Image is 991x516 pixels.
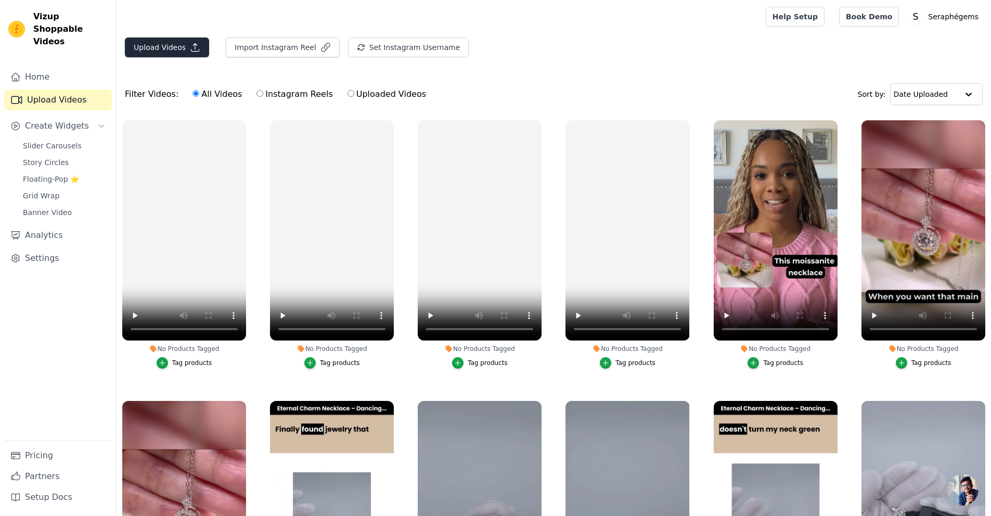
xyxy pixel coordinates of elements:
label: Uploaded Videos [347,87,427,101]
a: Home [4,67,112,87]
div: Tag products [172,359,212,367]
button: Upload Videos [125,37,209,57]
div: No Products Tagged [122,345,246,353]
button: Import Instagram Reel [226,37,340,57]
button: Create Widgets [4,116,112,136]
button: Tag products [304,357,360,369]
div: Tag products [615,359,655,367]
button: Tag products [452,357,508,369]
img: Vizup [8,21,25,37]
div: Tag products [468,359,508,367]
a: Book Demo [839,7,899,27]
a: Floating-Pop ⭐ [17,172,112,186]
button: Tag products [896,357,951,369]
a: Settings [4,248,112,269]
span: Grid Wrap [23,191,59,201]
a: Partners [4,466,112,487]
a: Banner Video [17,205,112,220]
div: Filter Videos: [125,82,432,106]
a: Story Circles [17,155,112,170]
div: No Products Tagged [714,345,838,353]
div: No Products Tagged [418,345,542,353]
a: Setup Docs [4,487,112,508]
button: Tag products [157,357,212,369]
label: All Videos [192,87,242,101]
a: Analytics [4,225,112,246]
input: All Videos [192,90,199,97]
button: Set Instagram Username [348,37,469,57]
p: Seraphégems [924,7,983,26]
button: Tag products [748,357,803,369]
div: No Products Tagged [565,345,689,353]
a: Slider Carousels [17,139,112,153]
input: Uploaded Videos [348,90,354,97]
a: Upload Videos [4,90,112,110]
div: Open chat [947,474,979,506]
a: Pricing [4,445,112,466]
div: Sort by: [858,83,983,105]
button: Tag products [600,357,655,369]
span: Story Circles [23,157,69,168]
text: S [913,11,919,22]
span: Slider Carousels [23,141,82,151]
label: Instagram Reels [256,87,333,101]
span: Vizup Shoppable Videos [33,10,108,48]
span: Create Widgets [25,120,89,132]
span: Banner Video [23,207,72,218]
div: Tag products [763,359,803,367]
a: Help Setup [766,7,825,27]
div: No Products Tagged [270,345,394,353]
a: Grid Wrap [17,188,112,203]
span: Floating-Pop ⭐ [23,174,79,184]
div: Tag products [911,359,951,367]
button: S Seraphégems [907,7,983,26]
input: Instagram Reels [256,90,263,97]
div: No Products Tagged [861,345,985,353]
div: Tag products [320,359,360,367]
